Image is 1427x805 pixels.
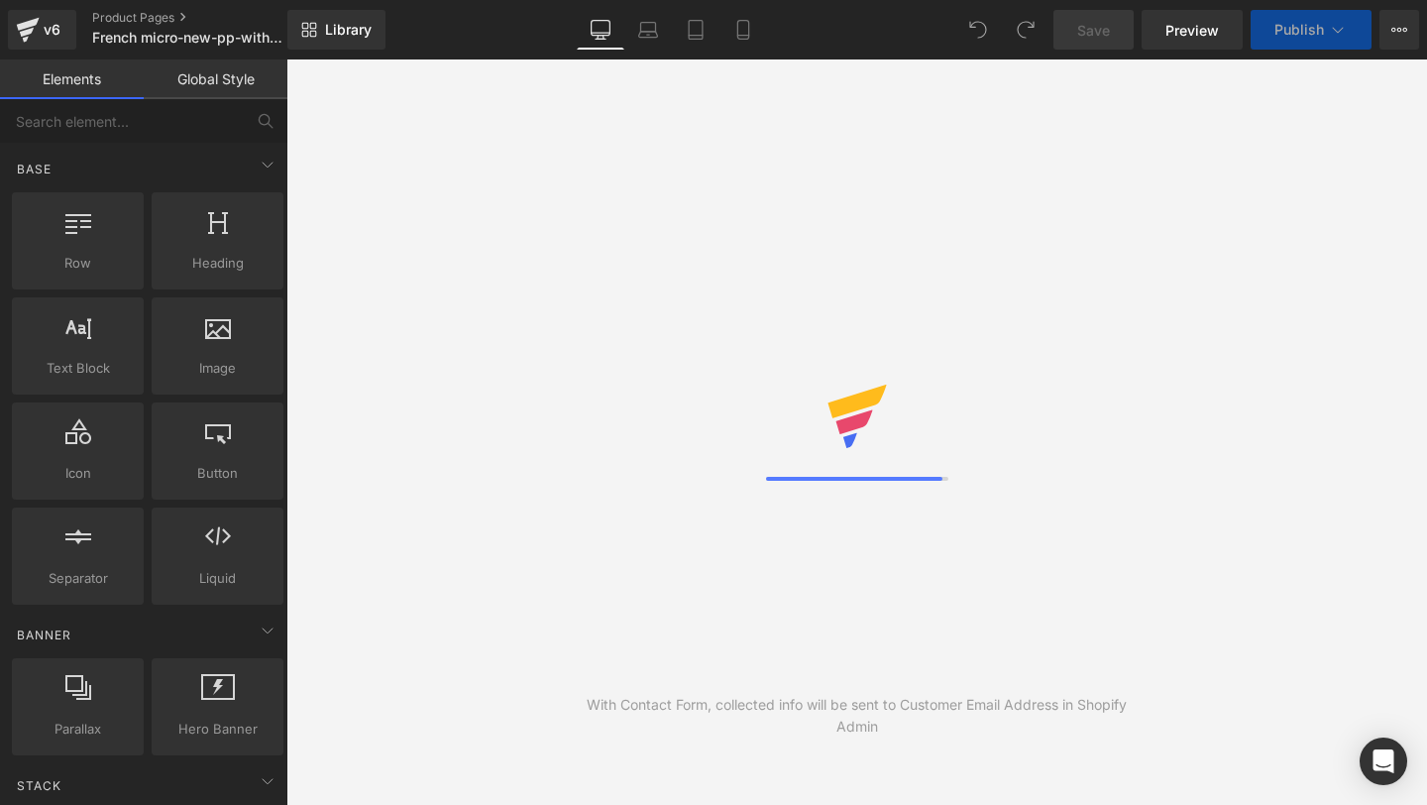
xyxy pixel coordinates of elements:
[1379,10,1419,50] button: More
[287,10,385,50] a: New Library
[624,10,672,50] a: Laptop
[1077,20,1110,41] span: Save
[158,719,277,740] span: Hero Banner
[18,358,138,379] span: Text Block
[158,568,277,589] span: Liquid
[18,568,138,589] span: Separator
[719,10,767,50] a: Mobile
[1142,10,1243,50] a: Preview
[40,17,64,43] div: v6
[92,30,282,46] span: French micro-new-pp-with-gifts
[158,463,277,484] span: Button
[1165,20,1219,41] span: Preview
[144,59,287,99] a: Global Style
[958,10,998,50] button: Undo
[92,10,320,26] a: Product Pages
[158,358,277,379] span: Image
[1274,22,1324,38] span: Publish
[18,463,138,484] span: Icon
[1360,738,1407,785] div: Open Intercom Messenger
[15,776,63,795] span: Stack
[15,160,54,178] span: Base
[158,253,277,274] span: Heading
[15,626,73,644] span: Banner
[18,719,138,740] span: Parallax
[672,10,719,50] a: Tablet
[18,253,138,274] span: Row
[325,21,372,39] span: Library
[8,10,76,50] a: v6
[1006,10,1045,50] button: Redo
[577,10,624,50] a: Desktop
[1251,10,1372,50] button: Publish
[572,694,1143,738] div: With Contact Form, collected info will be sent to Customer Email Address in Shopify Admin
